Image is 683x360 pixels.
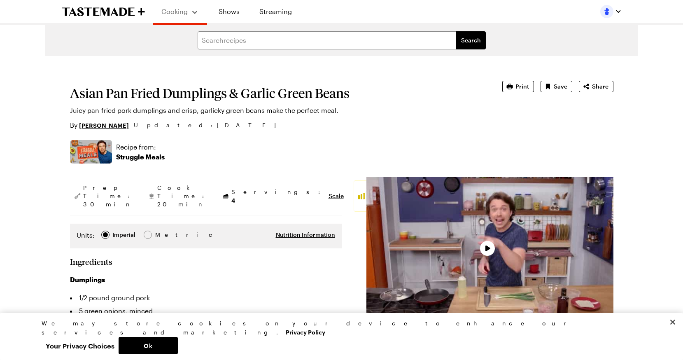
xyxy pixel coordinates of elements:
span: Metric [155,230,173,239]
span: Imperial [113,230,136,239]
button: Ok [119,337,178,354]
img: Show where recipe is used [70,140,112,164]
h1: Asian Pan Fried Dumplings & Garlic Green Beans [70,86,479,101]
div: Imperial [113,230,135,239]
button: filters [456,31,486,49]
a: [PERSON_NAME] [79,121,129,130]
p: Recipe from: [116,142,165,152]
div: We may store cookies on your device to enhance our services and marketing. [42,319,634,337]
span: Cook Time: 20 min [157,184,208,208]
button: Share [579,81,613,92]
p: By [70,120,129,130]
span: Updated : [DATE] [134,121,284,130]
span: Search [461,36,481,44]
span: 4 [231,196,235,204]
button: Save recipe [541,81,572,92]
button: Scale [329,192,344,200]
a: To Tastemade Home Page [62,7,145,16]
span: Servings: [231,188,324,205]
a: Recipe from:Struggle Meals [116,142,165,162]
p: Struggle Meals [116,152,165,162]
button: Profile picture [600,5,622,18]
button: Nutrition Information [276,231,335,239]
button: Your Privacy Choices [42,337,119,354]
span: Cooking [161,7,188,15]
span: Print [515,82,529,91]
li: 5 green onions, minced [70,304,342,318]
li: 1/2 pound ground pork [70,291,342,304]
button: Print [502,81,534,92]
img: Profile picture [600,5,613,18]
span: Prep Time: 30 min [83,184,134,208]
div: Imperial Metric [77,230,172,242]
a: More information about your privacy, opens in a new tab [286,328,325,336]
h3: Dumplings [70,275,342,285]
h2: Ingredients [70,257,112,266]
button: Play Video [480,241,495,256]
p: Juicy pan-fried pork dumplings and crisp, garlicky green beans make the perfect meal. [70,105,479,115]
button: Close [664,313,682,331]
span: Share [592,82,608,91]
label: Units: [77,230,95,240]
div: Metric [155,230,172,239]
span: Save [554,82,567,91]
button: Cooking [161,3,199,20]
video-js: Video Player [366,177,613,316]
div: Privacy [42,319,634,354]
